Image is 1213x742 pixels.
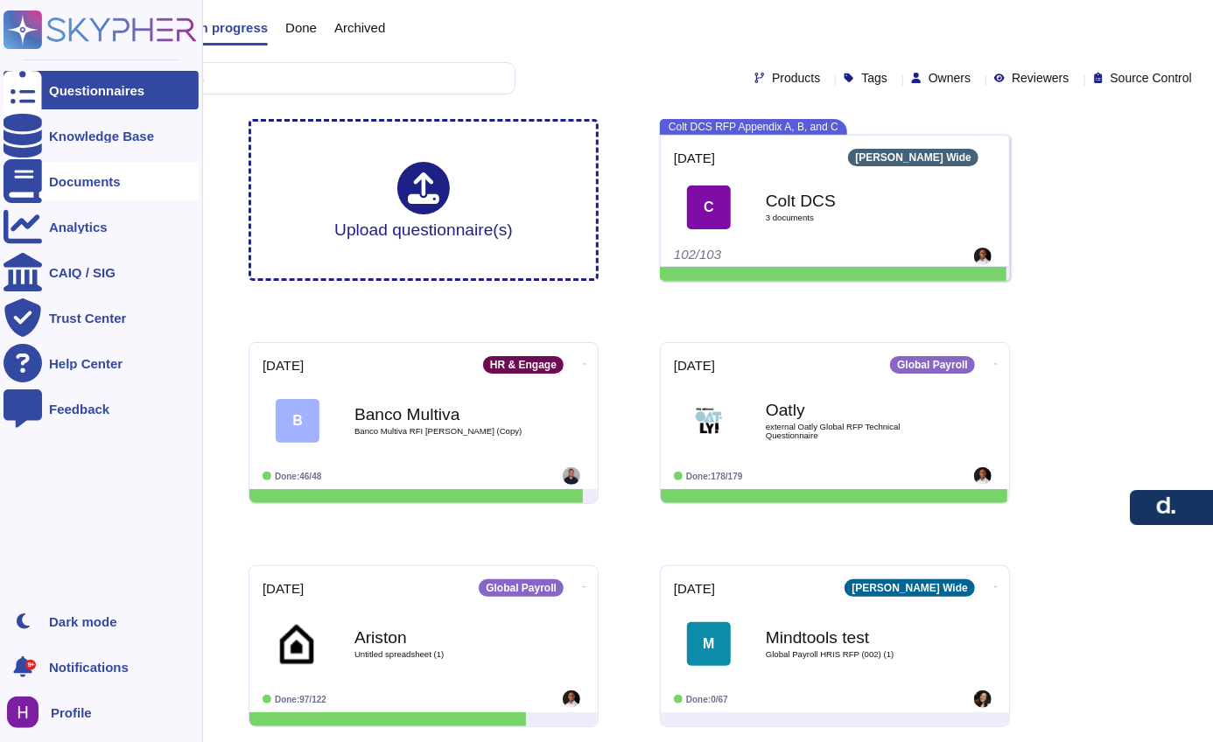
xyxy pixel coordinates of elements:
[766,650,941,659] span: Global Payroll HRIS RFP (002) (1)
[674,582,715,595] span: [DATE]
[974,248,992,265] img: user
[674,151,715,164] span: [DATE]
[660,119,847,135] span: Colt DCS RFP Appendix A, B, and C
[49,402,109,416] div: Feedback
[766,423,941,439] span: external Oatly Global RFP Technical Questionnaire
[4,344,199,382] a: Help Center
[196,21,268,34] span: In progress
[4,298,199,337] a: Trust Center
[1111,72,1192,84] span: Source Control
[263,582,304,595] span: [DATE]
[563,467,580,485] img: user
[4,389,199,428] a: Feedback
[4,162,199,200] a: Documents
[4,71,199,109] a: Questionnaires
[1012,72,1069,84] span: Reviewers
[49,357,123,370] div: Help Center
[354,629,529,646] b: Ariston
[845,579,975,597] div: [PERSON_NAME] Wide
[674,359,715,372] span: [DATE]
[354,427,529,436] span: Banco Multiva RFI [PERSON_NAME] (Copy)
[929,72,971,84] span: Owners
[25,660,36,670] div: 9+
[766,629,941,646] b: Mindtools test
[772,72,820,84] span: Products
[483,356,564,374] div: HR & Engage
[49,175,121,188] div: Documents
[354,650,529,659] span: Untitled spreadsheet (1)
[275,695,326,704] span: Done: 97/122
[285,21,317,34] span: Done
[276,399,319,443] div: B
[334,162,513,238] div: Upload questionnaire(s)
[49,615,117,628] div: Dark mode
[686,695,728,704] span: Done: 0/67
[7,696,39,728] img: user
[861,72,887,84] span: Tags
[974,690,992,708] img: user
[69,63,515,94] input: Search by keywords
[263,359,304,372] span: [DATE]
[766,213,941,222] span: 3 document s
[766,402,941,418] b: Oatly
[49,220,108,234] div: Analytics
[766,192,941,209] b: Colt DCS
[687,185,731,229] div: C
[479,579,564,597] div: Global Payroll
[4,253,199,291] a: CAIQ / SIG
[51,706,92,719] span: Profile
[686,472,743,481] span: Done: 178/179
[563,690,580,708] img: user
[275,472,321,481] span: Done: 46/48
[4,693,51,731] button: user
[49,661,129,674] span: Notifications
[49,266,116,279] div: CAIQ / SIG
[49,84,144,97] div: Questionnaires
[276,622,319,666] img: Logo
[49,129,154,143] div: Knowledge Base
[848,149,978,166] div: [PERSON_NAME] Wide
[4,207,199,246] a: Analytics
[890,356,975,374] div: Global Payroll
[674,247,721,262] span: 102/103
[354,406,529,423] b: Banco Multiva
[687,622,731,666] div: M
[334,21,385,34] span: Archived
[687,399,731,443] img: Logo
[49,311,126,325] div: Trust Center
[974,467,992,485] img: user
[4,116,199,155] a: Knowledge Base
